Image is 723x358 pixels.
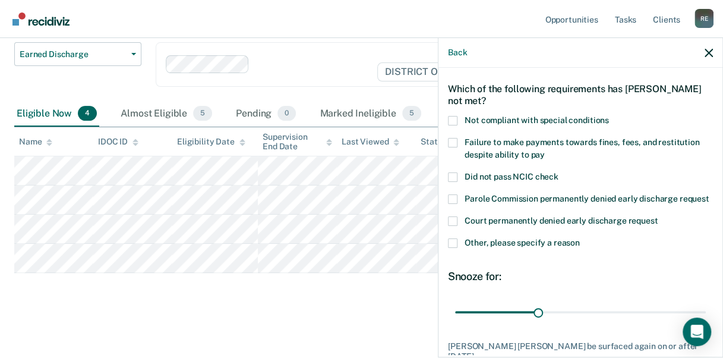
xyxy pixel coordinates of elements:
[177,137,245,147] div: Eligibility Date
[193,106,212,121] span: 5
[448,270,713,283] div: Snooze for:
[317,101,424,127] div: Marked Ineligible
[465,194,709,203] span: Parole Commission permanently denied early discharge request
[342,137,399,147] div: Last Viewed
[402,106,421,121] span: 5
[118,101,214,127] div: Almost Eligible
[465,115,609,125] span: Not compliant with special conditions
[465,238,580,247] span: Other, please specify a reason
[20,49,127,59] span: Earned Discharge
[448,48,467,58] button: Back
[14,101,99,127] div: Eligible Now
[377,62,591,81] span: DISTRICT OFFICE 2, [GEOGRAPHIC_DATA]
[465,216,658,225] span: Court permanently denied early discharge request
[78,106,97,121] span: 4
[98,137,138,147] div: IDOC ID
[465,137,699,159] span: Failure to make payments towards fines, fees, and restitution despite ability to pay
[694,9,713,28] div: R E
[233,101,298,127] div: Pending
[465,172,558,181] span: Did not pass NCIC check
[683,318,711,346] div: Open Intercom Messenger
[448,74,713,115] div: Which of the following requirements has [PERSON_NAME] not met?
[19,137,52,147] div: Name
[694,9,713,28] button: Profile dropdown button
[12,12,70,26] img: Recidiviz
[421,137,446,147] div: Status
[263,132,332,152] div: Supervision End Date
[277,106,296,121] span: 0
